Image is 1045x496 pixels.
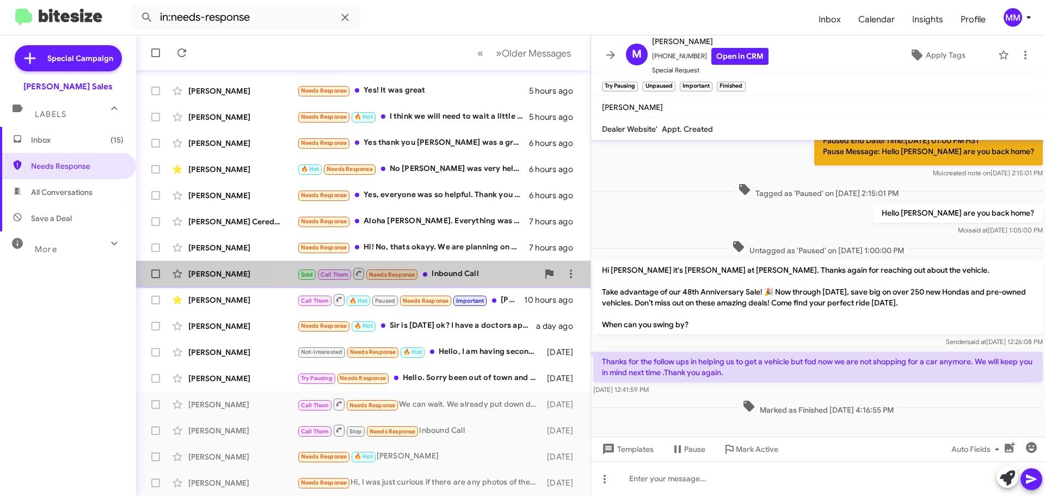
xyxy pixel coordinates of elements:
[529,242,582,253] div: 7 hours ago
[301,244,347,251] span: Needs Response
[714,439,787,459] button: Mark Active
[188,451,297,462] div: [PERSON_NAME]
[188,268,297,279] div: [PERSON_NAME]
[301,192,347,199] span: Needs Response
[297,476,542,489] div: Hi, I was just curious if there are any photos of the civic before scheduling anything.
[301,322,347,329] span: Needs Response
[297,137,529,149] div: Yes thank you [PERSON_NAME] was a great help.
[489,42,577,64] button: Next
[593,352,1043,382] p: Thanks for the follow ups in helping us to get a vehicle but fod now we are not shopping for a ca...
[375,297,395,304] span: Paused
[301,113,347,120] span: Needs Response
[110,134,124,145] span: (15)
[403,297,449,304] span: Needs Response
[814,115,1043,166] p: Paused Paused End Date/Time:[DATE] 01:00 PM HST Pause Message: Hello [PERSON_NAME] are you back h...
[662,124,713,134] span: Appt. Created
[188,347,297,358] div: [PERSON_NAME]
[35,109,66,119] span: Labels
[327,166,373,173] span: Needs Response
[496,46,502,60] span: »
[403,348,422,356] span: 🔥 Hot
[810,4,850,35] a: Inbox
[529,138,582,149] div: 6 hours ago
[652,65,769,76] span: Special Request
[349,428,362,435] span: Stop
[31,161,124,172] span: Needs Response
[47,53,113,64] span: Special Campaign
[652,48,769,65] span: [PHONE_NUMBER]
[301,297,329,304] span: Call Them
[946,338,1043,346] span: Sender [DATE] 12:26:08 PM
[471,42,577,64] nav: Page navigation example
[524,295,582,305] div: 10 hours ago
[728,240,908,256] span: Untagged as 'Paused' on [DATE] 1:00:00 PM
[642,82,675,91] small: Unpaused
[542,451,582,462] div: [DATE]
[456,297,484,304] span: Important
[738,400,898,415] span: Marked as Finished [DATE] 4:16:55 PM
[297,450,542,463] div: [PERSON_NAME]
[297,346,542,358] div: Hello, I am having second thoughts and want to come by. Should I make an appointment with [PERSON...
[370,428,416,435] span: Needs Response
[301,375,333,382] span: Try Pausing
[350,348,396,356] span: Needs Response
[297,189,529,201] div: Yes, everyone was so helpful. Thank you so much.
[188,295,297,305] div: [PERSON_NAME]
[850,4,903,35] a: Calendar
[31,134,124,145] span: Inbox
[933,169,1043,177] span: Moi [DATE] 2:15:01 PM
[354,322,373,329] span: 🔥 Hot
[297,293,524,307] div: [PERSON_NAME] didn't get any call yet from anyone. Is it possibly to extend our lease
[591,439,662,459] button: Templates
[188,85,297,96] div: [PERSON_NAME]
[958,226,1043,234] span: Moi [DATE] 1:05:00 PM
[711,48,769,65] a: Open in CRM
[502,47,571,59] span: Older Messages
[297,215,529,228] div: Aloha [PERSON_NAME]. Everything was excellent and to my likings.
[536,321,582,332] div: a day ago
[188,112,297,123] div: [PERSON_NAME]
[349,402,396,409] span: Needs Response
[297,267,538,280] div: Inbound Call
[297,163,529,175] div: No [PERSON_NAME] was very helpful. I'm going on vacation for a few weeks and when I come back I w...
[477,46,483,60] span: «
[952,4,994,35] a: Profile
[297,84,529,97] div: Yes! It was great
[680,82,712,91] small: Important
[301,479,347,486] span: Needs Response
[926,45,966,65] span: Apply Tags
[31,213,72,224] span: Save a Deal
[529,85,582,96] div: 5 hours ago
[188,242,297,253] div: [PERSON_NAME]
[602,102,663,112] span: [PERSON_NAME]
[944,169,991,177] span: created note on
[301,271,313,278] span: Sold
[593,260,1043,334] p: Hi [PERSON_NAME] it's [PERSON_NAME] at [PERSON_NAME]. Thanks again for reaching out about the veh...
[321,271,349,278] span: Call Them
[354,453,373,460] span: 🔥 Hot
[969,226,988,234] span: said at
[132,4,360,30] input: Search
[943,439,1012,459] button: Auto Fields
[881,45,993,65] button: Apply Tags
[529,112,582,123] div: 5 hours ago
[593,385,649,394] span: [DATE] 12:41:59 PM
[354,113,373,120] span: 🔥 Hot
[471,42,490,64] button: Previous
[301,218,347,225] span: Needs Response
[301,428,329,435] span: Call Them
[602,82,638,91] small: Try Pausing
[542,425,582,436] div: [DATE]
[873,203,1043,223] p: Hello [PERSON_NAME] are you back home?
[188,477,297,488] div: [PERSON_NAME]
[301,402,329,409] span: Call Them
[529,216,582,227] div: 7 hours ago
[188,321,297,332] div: [PERSON_NAME]
[994,8,1033,27] button: MM
[903,4,952,35] a: Insights
[35,244,57,254] span: More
